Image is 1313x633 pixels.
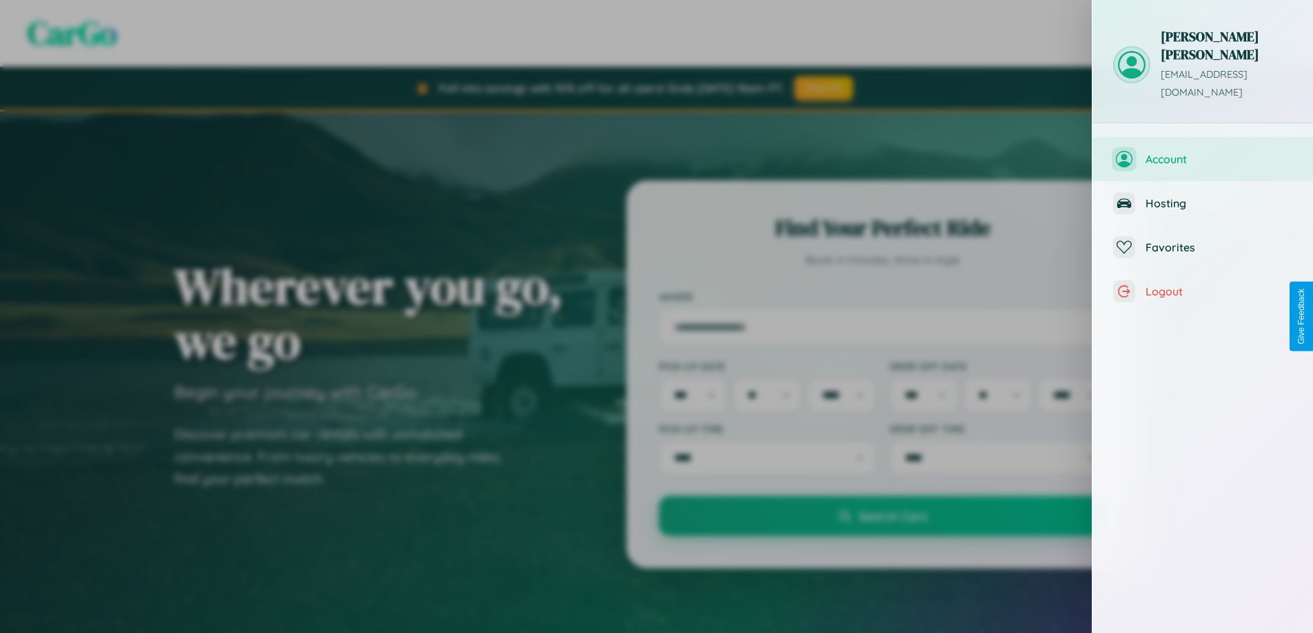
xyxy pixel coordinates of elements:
[1146,196,1292,210] span: Hosting
[1146,152,1292,166] span: Account
[1092,269,1313,313] button: Logout
[1161,66,1292,102] p: [EMAIL_ADDRESS][DOMAIN_NAME]
[1092,137,1313,181] button: Account
[1146,284,1292,298] span: Logout
[1092,181,1313,225] button: Hosting
[1296,289,1306,344] div: Give Feedback
[1161,28,1292,63] h3: [PERSON_NAME] [PERSON_NAME]
[1092,225,1313,269] button: Favorites
[1146,240,1292,254] span: Favorites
